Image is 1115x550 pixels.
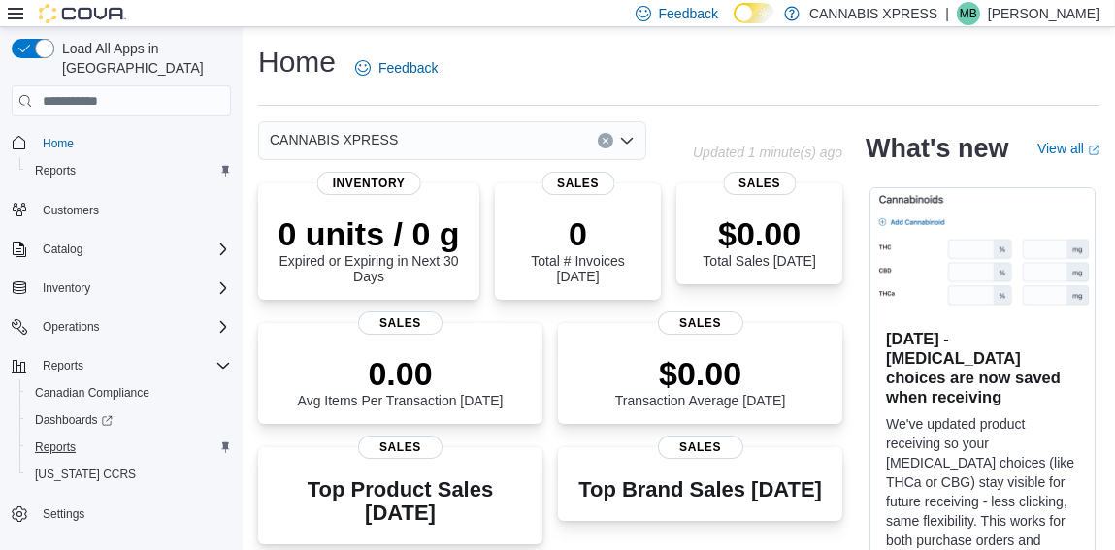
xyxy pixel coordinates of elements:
span: Feedback [659,4,718,23]
a: Dashboards [27,408,120,432]
button: Customers [4,196,239,224]
span: Settings [35,501,231,526]
p: $0.00 [703,214,815,253]
a: Feedback [347,49,445,87]
span: Dark Mode [734,23,735,24]
button: Catalog [35,238,90,261]
button: Reports [35,354,91,377]
p: 0 units / 0 g [274,214,464,253]
span: Customers [43,203,99,218]
span: Reports [35,354,231,377]
span: Canadian Compliance [27,381,231,404]
span: Sales [658,436,743,459]
span: Load All Apps in [GEOGRAPHIC_DATA] [54,39,231,78]
img: Cova [39,4,126,23]
div: Transaction Average [DATE] [615,354,786,408]
a: Dashboards [19,406,239,434]
p: CANNABIS XPRESS [809,2,937,25]
button: Operations [35,315,108,339]
button: Inventory [35,276,98,300]
span: Inventory [35,276,231,300]
span: Sales [723,172,796,195]
p: $0.00 [615,354,786,393]
h3: Top Brand Sales [DATE] [578,478,822,501]
p: | [945,2,949,25]
span: MB [960,2,977,25]
button: Reports [4,352,239,379]
span: Dashboards [27,408,231,432]
span: Reports [35,439,76,455]
button: Clear input [598,133,613,148]
span: Reports [27,436,231,459]
a: [US_STATE] CCRS [27,463,144,486]
span: Reports [35,163,76,178]
a: Home [35,132,82,155]
div: Total # Invoices [DATE] [510,214,645,284]
button: Reports [19,157,239,184]
span: Dashboards [35,412,113,428]
div: Mike Barry [957,2,980,25]
button: Inventory [4,275,239,302]
h1: Home [258,43,336,81]
a: Customers [35,199,107,222]
p: 0 [510,214,645,253]
p: 0.00 [298,354,504,393]
button: Settings [4,500,239,528]
h3: [DATE] - [MEDICAL_DATA] choices are now saved when receiving [886,329,1079,406]
span: [US_STATE] CCRS [35,467,136,482]
span: Operations [43,319,100,335]
p: Updated 1 minute(s) ago [693,145,842,160]
svg: External link [1088,145,1099,156]
button: Canadian Compliance [19,379,239,406]
span: Home [35,130,231,154]
a: Canadian Compliance [27,381,157,404]
span: CANNABIS XPRESS [270,128,398,151]
p: [PERSON_NAME] [988,2,1099,25]
span: Sales [658,311,743,335]
button: Home [4,128,239,156]
span: Settings [43,506,84,522]
input: Dark Mode [734,3,774,23]
button: Reports [19,434,239,461]
span: Reports [43,358,83,373]
a: Reports [27,159,83,182]
span: Inventory [43,280,90,296]
div: Total Sales [DATE] [703,214,815,269]
a: Reports [27,436,83,459]
span: Home [43,136,74,151]
span: Reports [27,159,231,182]
button: Operations [4,313,239,340]
span: Sales [358,436,443,459]
a: Settings [35,502,92,526]
span: Sales [541,172,614,195]
span: Catalog [43,242,82,257]
span: Sales [358,311,443,335]
span: Catalog [35,238,231,261]
button: Catalog [4,236,239,263]
div: Expired or Expiring in Next 30 Days [274,214,464,284]
span: Operations [35,315,231,339]
button: Open list of options [619,133,635,148]
span: Washington CCRS [27,463,231,486]
span: Inventory [317,172,421,195]
h3: Top Product Sales [DATE] [274,478,527,525]
div: Avg Items Per Transaction [DATE] [298,354,504,408]
span: Customers [35,198,231,222]
h2: What's new [866,133,1008,164]
span: Canadian Compliance [35,385,149,401]
button: [US_STATE] CCRS [19,461,239,488]
a: View allExternal link [1037,141,1099,156]
span: Feedback [378,58,438,78]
